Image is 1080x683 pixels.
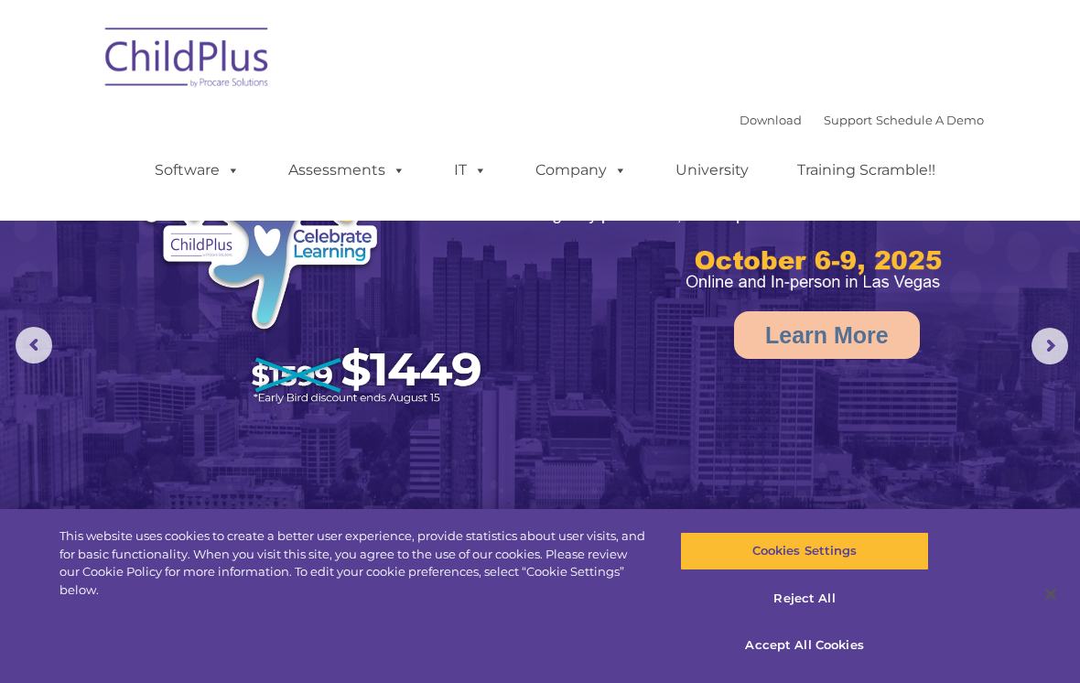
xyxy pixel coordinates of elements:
button: Reject All [680,580,928,618]
button: Accept All Cookies [680,626,928,665]
a: Assessments [270,152,424,189]
img: ChildPlus by Procare Solutions [96,15,279,106]
button: Cookies Settings [680,532,928,570]
a: Schedule A Demo [876,113,984,127]
div: This website uses cookies to create a better user experience, provide statistics about user visit... [59,527,648,599]
a: Support [824,113,872,127]
font: | [740,113,984,127]
a: Training Scramble!! [779,152,954,189]
a: University [657,152,767,189]
a: Download [740,113,802,127]
a: Company [517,152,645,189]
button: Close [1031,574,1071,614]
a: Learn More [734,311,920,359]
a: Software [136,152,258,189]
a: IT [436,152,505,189]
